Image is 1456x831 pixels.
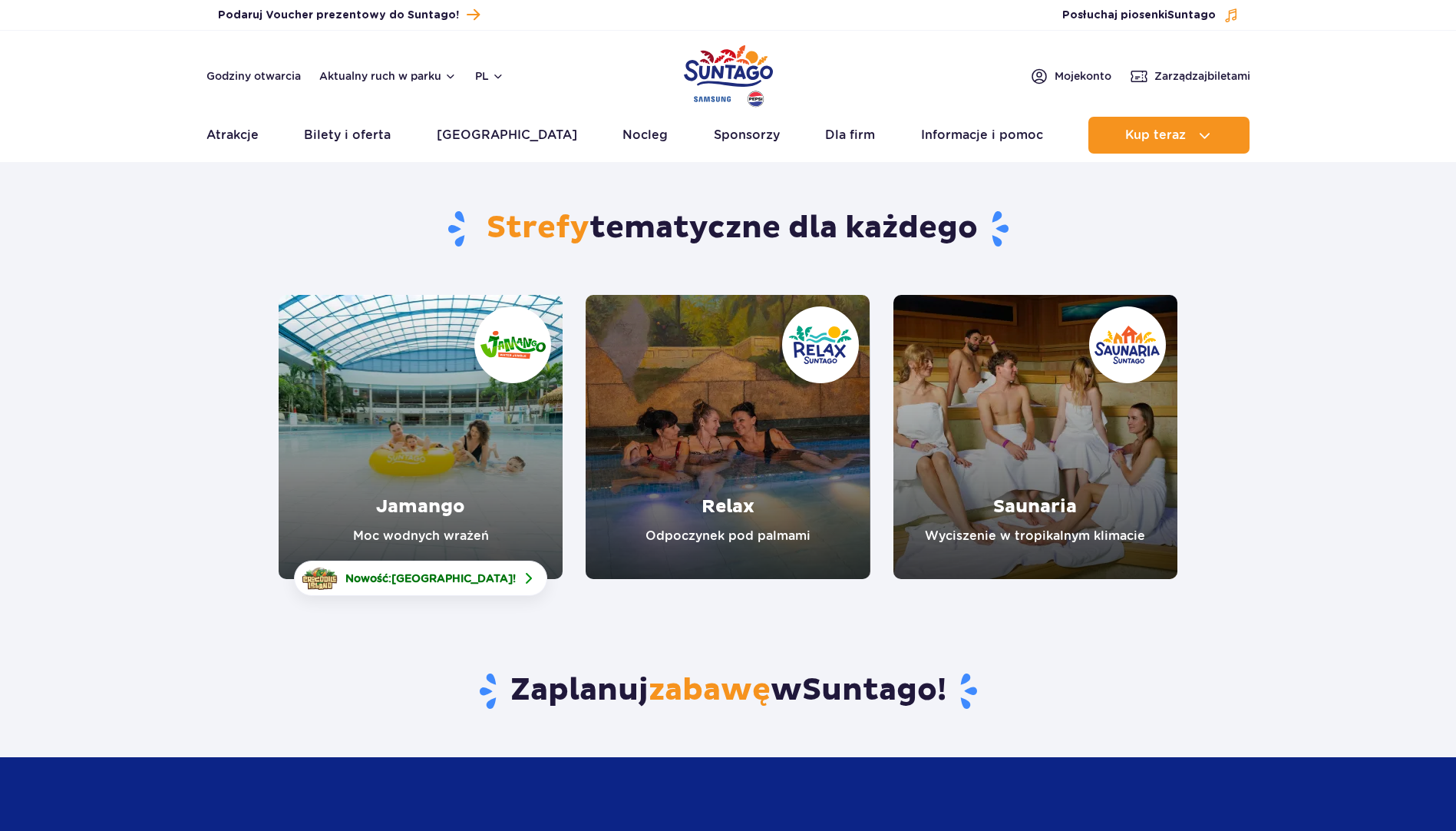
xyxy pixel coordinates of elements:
span: zabawę [649,671,771,710]
span: Zarządzaj biletami [1154,68,1250,84]
a: Park of Poland [684,38,773,109]
span: Suntago [802,671,937,710]
span: Moje konto [1055,68,1111,84]
span: Suntago [1167,10,1216,21]
a: Saunaria [893,295,1177,579]
span: Nowość: ! [345,571,516,586]
a: Relax [586,295,870,579]
button: Posłuchaj piosenkiSuntago [1062,8,1239,23]
a: Zarządzajbiletami [1130,67,1250,85]
button: Kup teraz [1088,117,1250,154]
button: pl [475,68,504,84]
h1: tematyczne dla każdego [279,209,1177,249]
a: Bilety i oferta [304,117,391,154]
button: Aktualny ruch w parku [319,70,457,82]
span: [GEOGRAPHIC_DATA] [391,572,513,584]
a: [GEOGRAPHIC_DATA] [437,117,577,154]
span: Posłuchaj piosenki [1062,8,1216,23]
a: Jamango [279,295,563,579]
a: Godziny otwarcia [206,68,301,84]
a: Dla firm [825,117,875,154]
a: Podaruj Voucher prezentowy do Suntago! [218,5,480,25]
span: Podaruj Voucher prezentowy do Suntago! [218,8,459,23]
span: Strefy [487,209,589,247]
a: Informacje i pomoc [921,117,1043,154]
a: Atrakcje [206,117,259,154]
span: Kup teraz [1125,128,1186,142]
a: Nowość:[GEOGRAPHIC_DATA]! [294,561,547,596]
a: Nocleg [622,117,668,154]
h3: Zaplanuj w ! [279,671,1177,711]
a: Sponsorzy [714,117,780,154]
a: Mojekonto [1030,67,1111,85]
